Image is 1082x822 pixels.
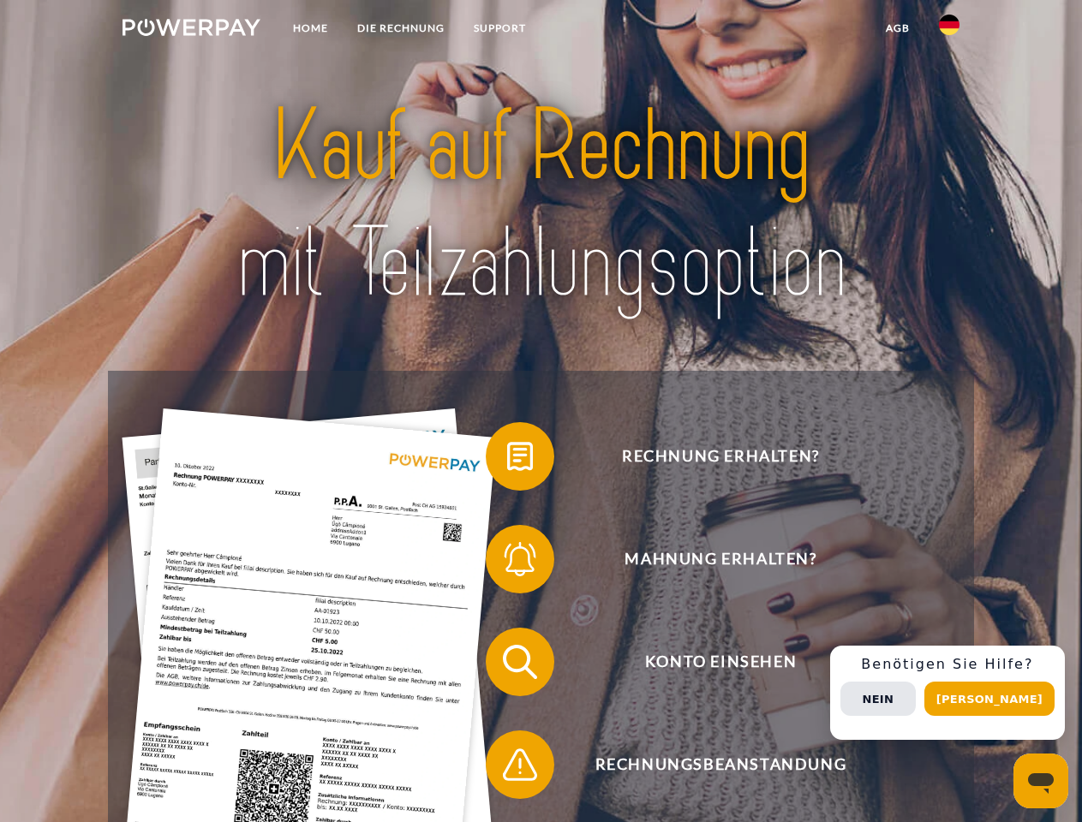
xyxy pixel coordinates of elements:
button: Nein [840,682,916,716]
span: Rechnungsbeanstandung [511,730,930,799]
button: Mahnung erhalten? [486,525,931,593]
h3: Benötigen Sie Hilfe? [840,656,1055,673]
a: Home [278,13,343,44]
img: qb_search.svg [499,640,541,683]
button: Konto einsehen [486,628,931,696]
img: title-powerpay_de.svg [164,82,918,328]
span: Mahnung erhalten? [511,525,930,593]
a: DIE RECHNUNG [343,13,459,44]
iframe: Schaltfläche zum Öffnen des Messaging-Fensters [1013,753,1068,808]
button: Rechnung erhalten? [486,422,931,491]
img: qb_bell.svg [499,538,541,581]
button: [PERSON_NAME] [924,682,1055,716]
a: SUPPORT [459,13,541,44]
div: Schnellhilfe [830,646,1065,740]
span: Konto einsehen [511,628,930,696]
a: agb [871,13,924,44]
img: logo-powerpay-white.svg [123,19,260,36]
button: Rechnungsbeanstandung [486,730,931,799]
img: qb_warning.svg [499,743,541,786]
img: qb_bill.svg [499,435,541,478]
span: Rechnung erhalten? [511,422,930,491]
img: de [939,15,959,35]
